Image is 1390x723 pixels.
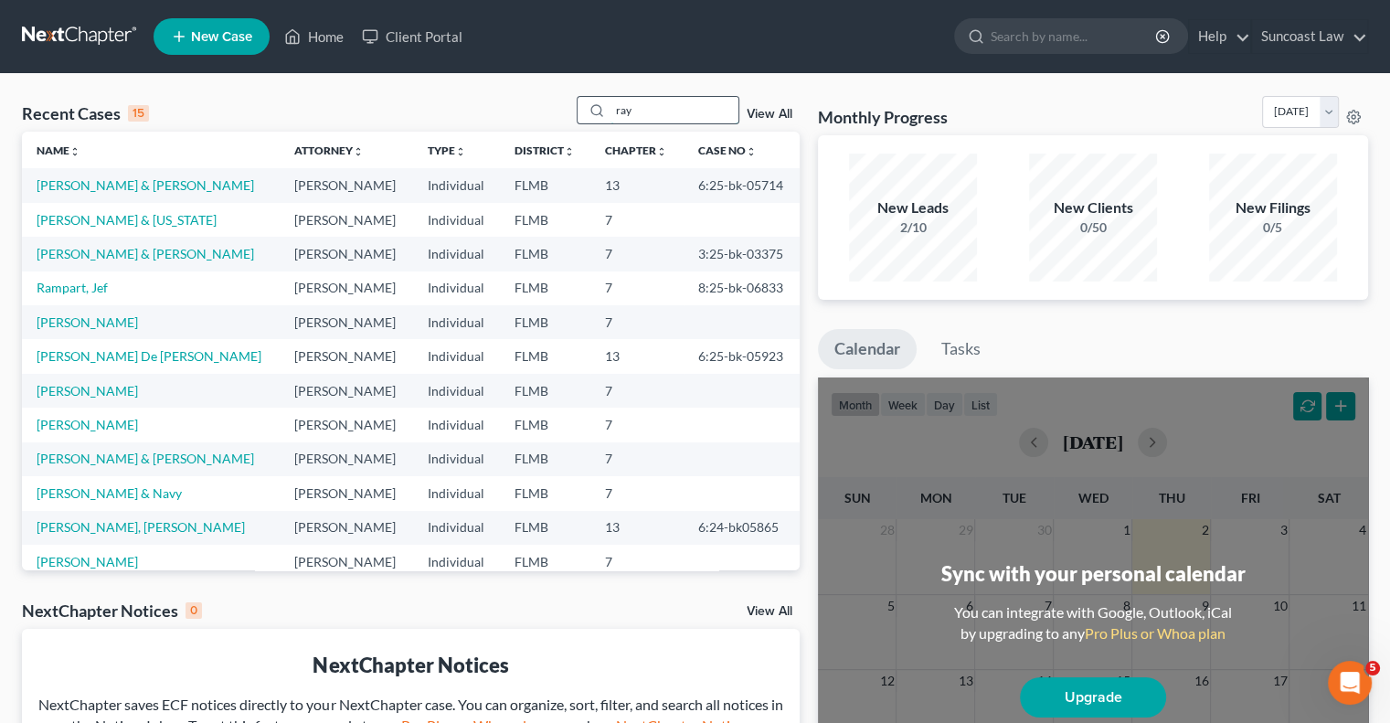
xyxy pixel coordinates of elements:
[37,246,254,261] a: [PERSON_NAME] & [PERSON_NAME]
[427,144,465,157] a: Typeunfold_more
[280,271,412,305] td: [PERSON_NAME]
[280,237,412,271] td: [PERSON_NAME]
[37,651,785,679] div: NextChapter Notices
[684,339,800,373] td: 6:25-bk-05923
[500,168,591,202] td: FLMB
[186,602,202,619] div: 0
[590,442,684,476] td: 7
[412,408,499,441] td: Individual
[698,144,757,157] a: Case Nounfold_more
[590,305,684,339] td: 7
[500,339,591,373] td: FLMB
[500,476,591,510] td: FLMB
[590,408,684,441] td: 7
[280,168,412,202] td: [PERSON_NAME]
[37,280,108,295] a: Rampart, Jef
[656,146,667,157] i: unfold_more
[746,146,757,157] i: unfold_more
[191,30,252,44] span: New Case
[412,442,499,476] td: Individual
[37,177,254,193] a: [PERSON_NAME] & [PERSON_NAME]
[684,511,800,545] td: 6:24-bk05865
[500,203,591,237] td: FLMB
[280,339,412,373] td: [PERSON_NAME]
[37,314,138,330] a: [PERSON_NAME]
[280,511,412,545] td: [PERSON_NAME]
[454,146,465,157] i: unfold_more
[22,102,149,124] div: Recent Cases
[925,329,997,369] a: Tasks
[590,271,684,305] td: 7
[280,545,412,579] td: [PERSON_NAME]
[747,605,792,618] a: View All
[1328,661,1372,705] iframe: Intercom live chat
[353,146,364,157] i: unfold_more
[37,212,217,228] a: [PERSON_NAME] & [US_STATE]
[500,545,591,579] td: FLMB
[412,237,499,271] td: Individual
[37,383,138,399] a: [PERSON_NAME]
[590,545,684,579] td: 7
[1085,624,1226,642] a: Pro Plus or Whoa plan
[818,106,948,128] h3: Monthly Progress
[412,511,499,545] td: Individual
[353,20,472,53] a: Client Portal
[37,451,254,466] a: [PERSON_NAME] & [PERSON_NAME]
[37,554,138,569] a: [PERSON_NAME]
[500,374,591,408] td: FLMB
[818,329,917,369] a: Calendar
[610,97,738,123] input: Search by name...
[564,146,575,157] i: unfold_more
[1189,20,1250,53] a: Help
[280,305,412,339] td: [PERSON_NAME]
[747,108,792,121] a: View All
[1209,197,1337,218] div: New Filings
[500,408,591,441] td: FLMB
[22,600,202,622] div: NextChapter Notices
[412,374,499,408] td: Individual
[500,271,591,305] td: FLMB
[37,348,261,364] a: [PERSON_NAME] De [PERSON_NAME]
[590,476,684,510] td: 7
[500,237,591,271] td: FLMB
[500,442,591,476] td: FLMB
[412,203,499,237] td: Individual
[684,271,800,305] td: 8:25-bk-06833
[275,20,353,53] a: Home
[69,146,80,157] i: unfold_more
[37,485,182,501] a: [PERSON_NAME] & Navy
[1209,218,1337,237] div: 0/5
[412,168,499,202] td: Individual
[1029,218,1157,237] div: 0/50
[605,144,667,157] a: Chapterunfold_more
[684,237,800,271] td: 3:25-bk-03375
[412,305,499,339] td: Individual
[684,168,800,202] td: 6:25-bk-05714
[294,144,364,157] a: Attorneyunfold_more
[991,19,1158,53] input: Search by name...
[500,305,591,339] td: FLMB
[412,476,499,510] td: Individual
[515,144,575,157] a: Districtunfold_more
[412,545,499,579] td: Individual
[37,519,245,535] a: [PERSON_NAME], [PERSON_NAME]
[1020,677,1166,718] a: Upgrade
[590,374,684,408] td: 7
[590,168,684,202] td: 13
[947,602,1239,644] div: You can integrate with Google, Outlook, iCal by upgrading to any
[280,374,412,408] td: [PERSON_NAME]
[590,339,684,373] td: 13
[590,237,684,271] td: 7
[280,408,412,441] td: [PERSON_NAME]
[37,417,138,432] a: [PERSON_NAME]
[280,203,412,237] td: [PERSON_NAME]
[37,144,80,157] a: Nameunfold_more
[849,218,977,237] div: 2/10
[849,197,977,218] div: New Leads
[590,511,684,545] td: 13
[412,339,499,373] td: Individual
[500,511,591,545] td: FLMB
[280,442,412,476] td: [PERSON_NAME]
[590,203,684,237] td: 7
[1252,20,1367,53] a: Suncoast Law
